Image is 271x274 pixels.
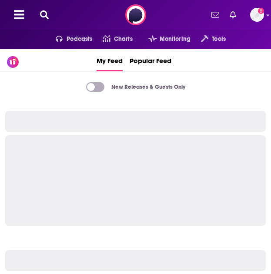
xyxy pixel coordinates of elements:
span: My Feed [97,51,123,70]
a: Show notifications dropdown [226,7,240,22]
img: Podchaser - Follow, Share and Rate Podcasts [125,4,146,25]
button: open menu [191,32,226,46]
button: open menu [45,32,93,46]
img: User Profile [250,8,264,22]
a: Charts [92,32,132,46]
span: Monitoring [160,33,191,45]
a: Show notifications dropdown [208,7,223,22]
span: Popular Feed [130,51,171,70]
a: Logged in as tgilbride [250,8,264,22]
span: Charts [114,33,133,45]
button: open menu [138,32,191,46]
a: My Feed [97,49,123,71]
a: New Releases & Guests Only [86,82,185,92]
a: Popular Feed [130,49,171,71]
span: Podcasts [67,33,92,45]
span: Tools [212,33,226,45]
svg: Email not verified [258,8,264,14]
